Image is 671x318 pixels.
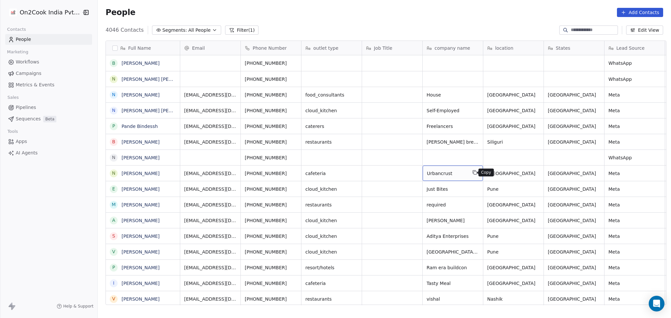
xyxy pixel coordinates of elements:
span: Meta [608,139,661,145]
a: [PERSON_NAME] [122,61,160,66]
span: location [495,45,513,51]
span: [GEOGRAPHIC_DATA] [548,249,600,255]
a: Apps [5,136,92,147]
span: [PHONE_NUMBER] [245,170,297,177]
img: on2cook%20logo-04%20copy.jpg [9,9,17,16]
span: Meta [608,264,661,271]
span: [GEOGRAPHIC_DATA] [548,296,600,302]
div: Phone Number [241,41,301,55]
span: Tools [5,127,21,136]
div: N [112,76,115,82]
span: [PHONE_NUMBER] [245,92,297,98]
span: [EMAIL_ADDRESS][DOMAIN_NAME] [184,139,237,145]
span: [EMAIL_ADDRESS][DOMAIN_NAME] [184,123,237,130]
span: Ram era buildcon [427,264,479,271]
span: [GEOGRAPHIC_DATA] [548,107,600,114]
div: outlet type [301,41,362,55]
span: [GEOGRAPHIC_DATA] [487,202,540,208]
span: restaurants [305,202,358,208]
a: [PERSON_NAME] [122,171,160,176]
button: On2Cook India Pvt. Ltd. [8,7,77,18]
span: Self-Employed [427,107,479,114]
a: [PERSON_NAME] [PERSON_NAME] [122,108,199,113]
span: Meta [608,280,661,287]
span: People [16,36,31,43]
span: WhatsApp [608,154,661,161]
span: WhatsApp [608,76,661,82]
span: Sales [5,93,22,102]
a: Pande Bindessh [122,124,158,129]
span: Just Bites [427,186,479,192]
div: States [544,41,604,55]
span: cloud_kitchen [305,186,358,192]
span: Meta [608,170,661,177]
span: [GEOGRAPHIC_DATA] [548,92,600,98]
span: Job Title [374,45,392,51]
span: [GEOGRAPHIC_DATA] [548,170,600,177]
span: [PERSON_NAME] breeding farm Siliguri [427,139,479,145]
div: N [112,107,115,114]
span: Pune [487,186,540,192]
a: [PERSON_NAME] [PERSON_NAME] [122,77,199,82]
div: P [112,264,115,271]
div: N [112,91,115,98]
span: [EMAIL_ADDRESS][DOMAIN_NAME] [184,170,237,177]
span: restaurants [305,139,358,145]
span: Phone Number [253,45,287,51]
div: P [112,123,115,130]
span: Meta [608,92,661,98]
span: [GEOGRAPHIC_DATA] [548,139,600,145]
span: [GEOGRAPHIC_DATA] [487,107,540,114]
span: [GEOGRAPHIC_DATA] [487,217,540,224]
a: [PERSON_NAME] [122,249,160,255]
span: [GEOGRAPHIC_DATA] [548,264,600,271]
span: Help & Support [63,304,93,309]
span: Freelancers [427,123,479,130]
span: cafeteria [305,280,358,287]
span: [PHONE_NUMBER] [245,233,297,239]
span: restaurants [305,296,358,302]
span: States [556,45,570,51]
span: House [427,92,479,98]
span: [GEOGRAPHIC_DATA] [548,217,600,224]
span: Meta [608,123,661,130]
span: [GEOGRAPHIC_DATA] [548,233,600,239]
span: Meta [608,202,661,208]
span: Campaigns [16,70,41,77]
span: On2Cook India Pvt. Ltd. [20,8,80,17]
a: [PERSON_NAME] [122,265,160,270]
div: Lead Source [604,41,665,55]
span: Pune [487,249,540,255]
div: Full Name [106,41,180,55]
div: B [112,138,115,145]
span: Aditya Enterprises [427,233,479,239]
span: WhatsApp [608,60,661,66]
a: [PERSON_NAME] [122,155,160,160]
span: Meta [608,217,661,224]
div: B [112,60,115,67]
a: [PERSON_NAME] [122,186,160,192]
div: N [112,154,115,161]
span: [GEOGRAPHIC_DATA] [487,92,540,98]
span: [EMAIL_ADDRESS][DOMAIN_NAME] [184,249,237,255]
span: Lead Source [616,45,644,51]
span: Beta [43,116,56,122]
span: [PHONE_NUMBER] [245,217,297,224]
div: Job Title [362,41,422,55]
div: S [112,233,115,239]
a: [PERSON_NAME] [122,281,160,286]
span: Nashik [487,296,540,302]
a: Campaigns [5,68,92,79]
span: [PHONE_NUMBER] [245,60,297,66]
span: [PHONE_NUMBER] [245,107,297,114]
span: [GEOGRAPHIC_DATA], [GEOGRAPHIC_DATA] [427,249,479,255]
span: cloud_kitchen [305,249,358,255]
div: grid [106,55,180,305]
span: caterers [305,123,358,130]
a: [PERSON_NAME] [122,218,160,223]
span: Siliguri [487,139,540,145]
span: [EMAIL_ADDRESS][DOMAIN_NAME] [184,217,237,224]
span: [PHONE_NUMBER] [245,264,297,271]
span: [GEOGRAPHIC_DATA] [548,202,600,208]
span: Sequences [16,115,41,122]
